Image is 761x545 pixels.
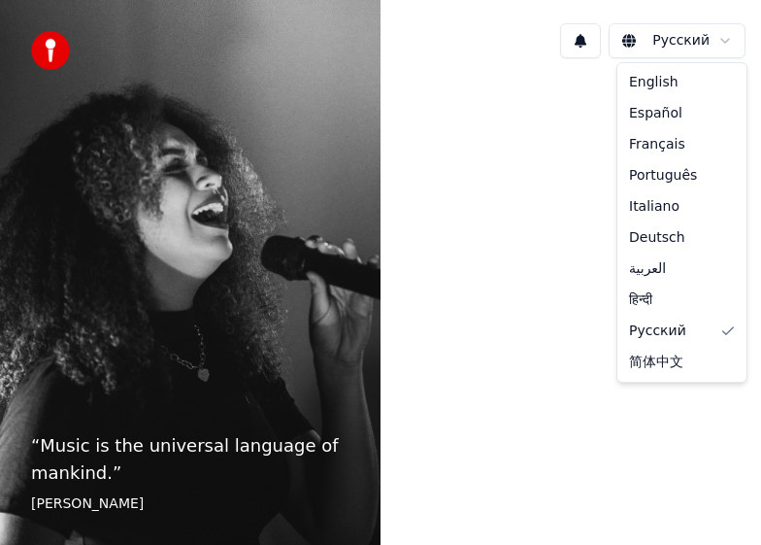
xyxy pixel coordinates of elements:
span: Italiano [629,197,679,217]
span: English [629,73,678,92]
span: العربية [629,259,666,279]
span: Português [629,166,697,186]
span: Deutsch [629,228,685,248]
span: Français [629,135,685,154]
span: हिन्दी [629,290,652,310]
span: 简体中文 [629,353,683,372]
span: Español [629,104,682,123]
span: Русский [629,322,686,341]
